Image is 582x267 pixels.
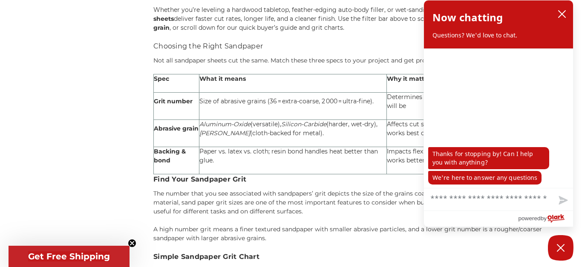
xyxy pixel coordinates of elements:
[170,24,344,31] span: , or scroll down for our quick buyer’s guide and grit charts.
[154,125,199,132] strong: Abrasive grain
[153,252,545,262] h3: Simple Sandpaper Grit Chart
[199,129,250,137] span: [PERSON_NAME]
[153,42,263,50] span: Choosing the Right Sandpaper
[154,75,169,82] strong: Spec
[153,225,545,243] p: A high number grit means a finer textured sandpaper with smaller abrasive particles, and a lower ...
[199,75,246,82] strong: What it means
[153,15,527,31] strong: grit number and/or abrasive grain
[28,251,110,261] span: Get Free Shipping
[153,174,545,185] h3: Find Your Sandpaper Grit
[548,235,573,261] button: Close Chatbox
[199,148,378,164] span: Paper vs. latex vs. cloth; resin bond handles heat better than glue.
[250,129,324,137] span: (cloth‑backed for metal).
[541,213,547,224] span: by
[9,246,130,267] div: Get Free ShippingClose teaser
[432,31,565,40] p: Questions? We'd love to chat.
[153,189,545,216] p: The number that you see associated with sandpapers’ grit depicts the size of the grains coating t...
[555,8,569,20] button: close chatbox
[387,75,434,82] strong: Why it matters
[428,171,542,185] p: We're here to answer any questions
[154,148,186,164] strong: Backing & bond
[387,93,541,110] span: Determines how aggressive or smooth the sanding will be
[424,48,573,188] div: chat
[432,9,503,26] h2: Now chatting
[518,213,540,224] span: powered
[128,239,136,247] button: Close teaser
[153,6,539,23] strong: abrasive sandpaper sheets
[387,120,536,137] span: Affects cut speed, durability, and what materials it works best on
[281,120,326,128] span: Silicon‑Carbide
[174,15,438,23] span: deliver faster cut rates, longer life, and a cleaner finish. Use the filter bar above to sort by
[518,211,573,227] a: Powered by Olark
[153,6,477,14] span: Whether you’re leveling a hardwood tabletop, feather‑edging auto‑body filler, or wet‑sanding clea...
[326,120,377,128] span: (harder, wet‑dry),
[199,97,374,105] span: Size of abrasive grains (36 = extra‑coarse, 2 000 = ultra‑fine).
[387,148,533,164] span: Impacts flexibility, tear resistance, and whether it works better by hand or machine
[552,191,573,210] button: Send message
[199,120,251,128] span: Aluminum‑Oxide
[153,56,545,65] p: Not all sandpaper sheets cut the same. Match these three specs to your project and get pro‑level ...
[251,120,281,128] span: (versatile),
[154,97,193,105] strong: Grit number
[428,147,549,169] p: Thanks for stopping by! Can I help you with anything?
